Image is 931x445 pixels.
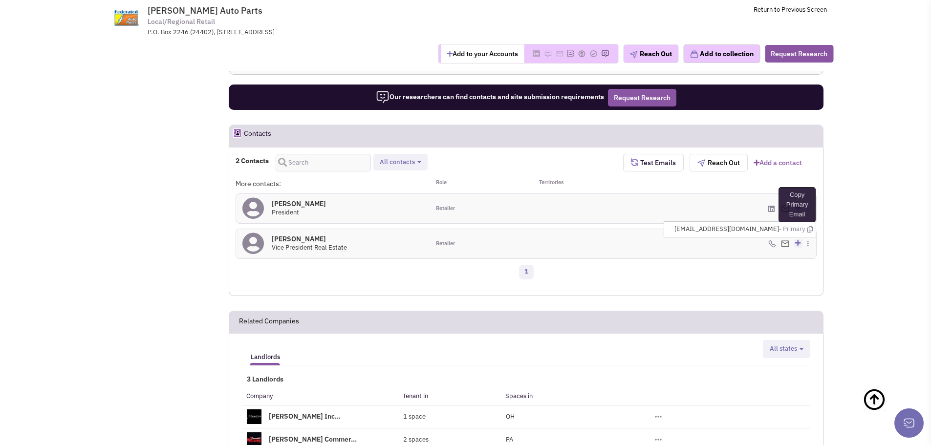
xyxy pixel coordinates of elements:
div: Role [430,179,526,189]
a: Return to Previous Screen [754,5,827,14]
th: Spaces in [501,387,650,405]
img: icon-phone.png [768,240,776,248]
span: President [272,208,299,216]
span: 1 space [403,412,426,421]
input: Search [276,154,371,171]
span: [EMAIL_ADDRESS][DOMAIN_NAME] [674,225,813,234]
div: Territories [526,179,623,189]
img: Please add to your accounts [589,50,597,58]
button: Request Research [608,89,676,106]
img: plane.png [697,159,705,167]
span: - Primary [779,225,805,234]
button: All states [767,344,806,354]
span: [PERSON_NAME] Auto Parts [148,5,262,16]
span: Local/Regional Retail [148,17,215,27]
a: Back To Top [863,378,911,442]
span: Retailer [436,240,455,248]
span: All contacts [380,158,415,166]
button: Test Emails [623,154,684,171]
button: All contacts [377,157,424,168]
img: Email%20Icon.png [781,240,789,247]
h5: Landlords [251,353,280,361]
button: Reach Out [623,44,678,63]
img: Please add to your accounts [578,50,585,58]
h2: Contacts [244,125,271,147]
div: P.O. Box 2246 (24402), [STREET_ADDRESS] [148,28,403,37]
button: Reach Out [690,154,748,171]
img: plane.png [629,51,637,59]
img: icon-researcher-20.png [376,90,390,104]
a: 1 [519,265,534,279]
span: Test Emails [638,158,676,167]
a: [PERSON_NAME] Inc... [269,411,341,420]
h4: [PERSON_NAME] [272,199,326,208]
img: Please add to your accounts [556,50,563,58]
span: OH [506,412,515,421]
a: [PERSON_NAME] Commer... [269,434,357,443]
h4: 2 Contacts [236,156,269,165]
span: All states [770,344,797,353]
button: Request Research [765,45,833,63]
img: Please add to your accounts [544,50,552,58]
div: Copy Primary Email [779,187,816,222]
img: Please add to your accounts [601,50,609,58]
th: Tenant in [398,387,501,405]
img: www.fisherautoparts.com [104,6,149,30]
span: 2 spaces [403,435,429,444]
a: Add a contact [754,158,802,168]
span: Retailer [436,205,455,212]
th: Company [242,387,398,405]
div: More contacts: [236,179,429,189]
span: PA [506,435,513,444]
h2: Related Companies [239,311,299,333]
h4: [PERSON_NAME] [272,234,347,243]
a: Landlords [246,343,285,363]
span: Vice President Real Estate [272,243,347,252]
img: icon-collection-lavender.png [690,50,698,59]
span: 3 Landlords [242,375,283,383]
button: Add to your Accounts [441,44,524,63]
span: Our researchers can find contacts and site submission requirements [376,92,604,101]
button: Add to collection [683,44,760,63]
